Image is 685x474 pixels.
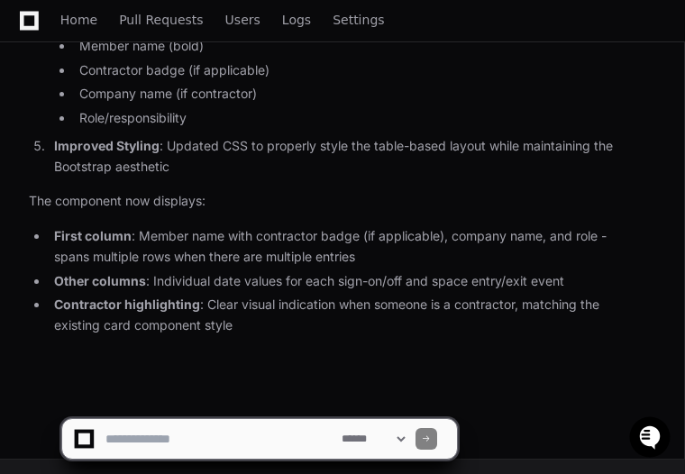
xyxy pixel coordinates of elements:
li: : Member name with contractor badge (if applicable), company name, and role - spans multiple rows... [49,226,634,268]
strong: Improved Styling [54,138,160,153]
div: We're available if you need us! [61,152,228,167]
button: Start new chat [306,140,328,161]
span: Pylon [179,189,218,203]
li: : Updated CSS to properly style the table-based layout while maintaining the Bootstrap aesthetic [49,136,634,178]
a: Powered byPylon [127,188,218,203]
li: : The first column now includes: [49,8,634,129]
li: Role/responsibility [74,108,634,129]
strong: Other columns [54,273,146,288]
div: Start new chat [61,134,296,152]
strong: First column [54,228,132,243]
img: 1736555170064-99ba0984-63c1-480f-8ee9-699278ef63ed [18,134,50,167]
div: Welcome [18,72,328,101]
span: Settings [333,14,384,25]
p: The component now displays: [29,191,634,212]
li: Member name (bold) [74,36,634,57]
span: Pull Requests [119,14,203,25]
strong: Contractor highlighting [54,296,200,312]
iframe: Open customer support [627,415,676,463]
span: Users [225,14,260,25]
span: Logs [282,14,311,25]
li: : Clear visual indication when someone is a contractor, matching the existing card component style [49,295,634,336]
li: : Individual date values for each sign-on/off and space entry/exit event [49,271,634,292]
li: Company name (if contractor) [74,84,634,105]
span: Home [60,14,97,25]
li: Contractor badge (if applicable) [74,60,634,81]
img: PlayerZero [18,18,54,54]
